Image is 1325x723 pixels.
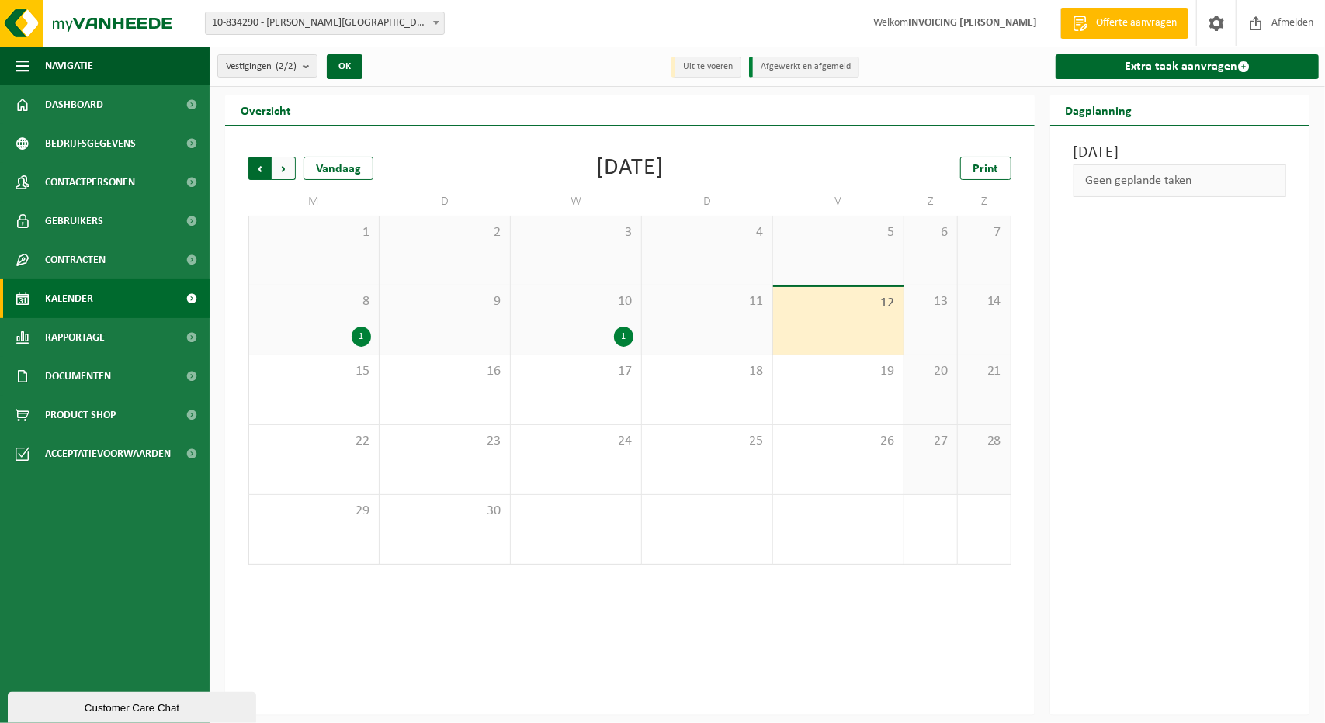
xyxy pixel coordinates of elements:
[45,279,93,318] span: Kalender
[912,433,949,450] span: 27
[45,434,171,473] span: Acceptatievoorwaarden
[781,295,896,312] span: 12
[225,95,307,125] h2: Overzicht
[387,363,502,380] span: 16
[380,188,511,216] td: D
[519,433,633,450] span: 24
[1092,16,1181,31] span: Offerte aanvragen
[45,163,135,202] span: Contactpersonen
[614,327,633,347] div: 1
[304,157,373,180] div: Vandaag
[387,224,502,241] span: 2
[958,188,1011,216] td: Z
[387,293,502,310] span: 9
[248,188,380,216] td: M
[1056,54,1319,79] a: Extra taak aanvragen
[519,293,633,310] span: 10
[966,363,1003,380] span: 21
[781,224,896,241] span: 5
[781,363,896,380] span: 19
[276,61,297,71] count: (2/2)
[912,224,949,241] span: 6
[45,47,93,85] span: Navigatie
[257,363,371,380] span: 15
[519,224,633,241] span: 3
[206,12,444,34] span: 10-834290 - EGGERMONT STEFANIE - TORHOUT
[257,503,371,520] span: 29
[1060,8,1188,39] a: Offerte aanvragen
[596,157,664,180] div: [DATE]
[226,55,297,78] span: Vestigingen
[217,54,317,78] button: Vestigingen(2/2)
[650,293,765,310] span: 11
[966,224,1003,241] span: 7
[781,433,896,450] span: 26
[511,188,642,216] td: W
[257,433,371,450] span: 22
[960,157,1011,180] a: Print
[1050,95,1148,125] h2: Dagplanning
[650,363,765,380] span: 18
[671,57,741,78] li: Uit te voeren
[257,293,371,310] span: 8
[45,318,105,357] span: Rapportage
[45,396,116,434] span: Product Shop
[904,188,958,216] td: Z
[8,689,259,723] iframe: chat widget
[45,357,111,396] span: Documenten
[650,433,765,450] span: 25
[650,224,765,241] span: 4
[45,202,103,240] span: Gebruikers
[387,433,502,450] span: 23
[912,363,949,380] span: 20
[248,157,272,180] span: Vorige
[912,293,949,310] span: 13
[205,12,445,35] span: 10-834290 - EGGERMONT STEFANIE - TORHOUT
[966,293,1003,310] span: 14
[973,163,999,175] span: Print
[773,188,904,216] td: V
[908,17,1037,29] strong: INVOICING [PERSON_NAME]
[45,124,136,163] span: Bedrijfsgegevens
[272,157,296,180] span: Volgende
[257,224,371,241] span: 1
[749,57,859,78] li: Afgewerkt en afgemeld
[1074,164,1286,197] div: Geen geplande taken
[966,433,1003,450] span: 28
[642,188,773,216] td: D
[519,363,633,380] span: 17
[45,85,103,124] span: Dashboard
[387,503,502,520] span: 30
[1074,141,1286,164] h3: [DATE]
[327,54,362,79] button: OK
[352,327,371,347] div: 1
[45,240,106,279] span: Contracten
